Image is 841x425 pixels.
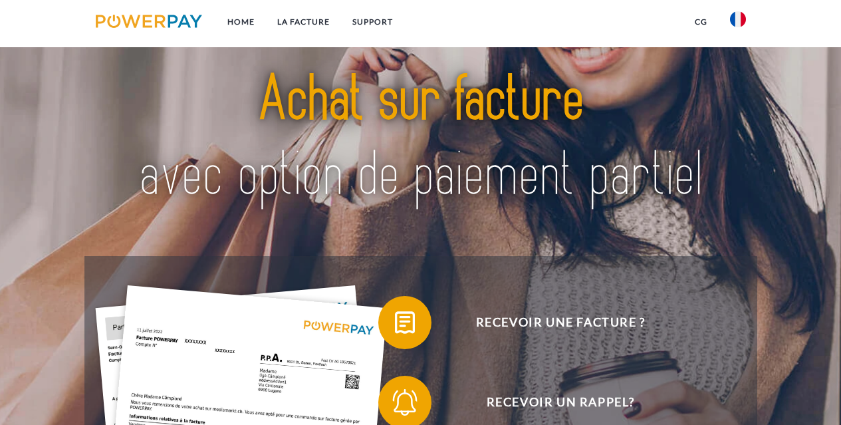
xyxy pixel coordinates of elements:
button: Recevoir une facture ? [378,296,724,349]
a: LA FACTURE [266,10,341,34]
img: fr [730,11,746,27]
a: Support [341,10,404,34]
a: Home [216,10,266,34]
img: qb_bell.svg [388,386,421,419]
img: title-powerpay_fr.svg [128,43,714,233]
iframe: Bouton de lancement de la fenêtre de messagerie [788,372,830,414]
span: Recevoir une facture ? [398,296,723,349]
a: CG [683,10,719,34]
img: logo-powerpay.svg [96,15,203,28]
img: qb_bill.svg [388,306,421,339]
